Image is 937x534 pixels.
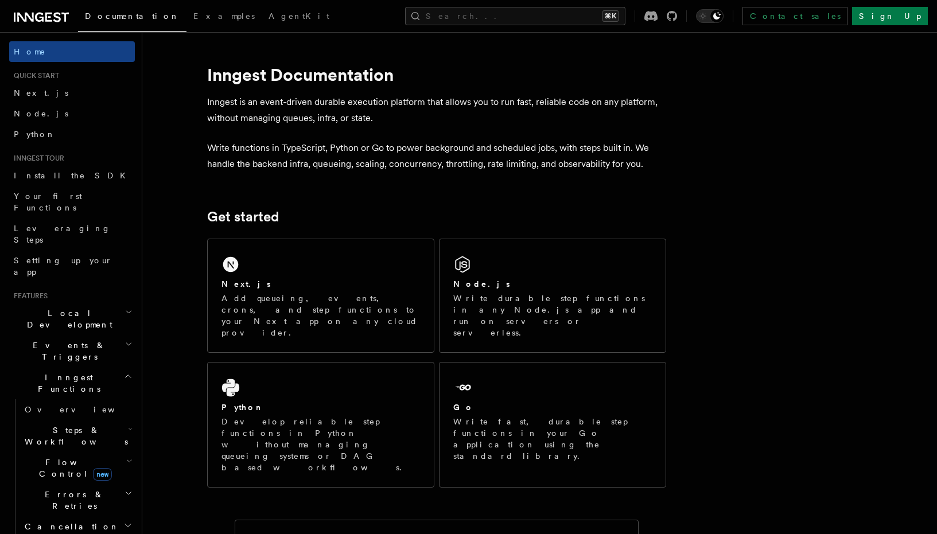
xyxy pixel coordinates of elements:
[14,88,68,98] span: Next.js
[221,416,420,473] p: Develop reliable step functions in Python without managing queueing systems or DAG based workflows.
[93,468,112,481] span: new
[9,372,124,395] span: Inngest Functions
[9,291,48,301] span: Features
[207,239,434,353] a: Next.jsAdd queueing, events, crons, and step functions to your Next app on any cloud provider.
[25,405,143,414] span: Overview
[14,224,111,244] span: Leveraging Steps
[9,186,135,218] a: Your first Functions
[9,41,135,62] a: Home
[742,7,847,25] a: Contact sales
[20,399,135,420] a: Overview
[14,130,56,139] span: Python
[207,140,666,172] p: Write functions in TypeScript, Python or Go to power background and scheduled jobs, with steps bu...
[20,484,135,516] button: Errors & Retries
[9,71,59,80] span: Quick start
[9,154,64,163] span: Inngest tour
[193,11,255,21] span: Examples
[207,64,666,85] h1: Inngest Documentation
[14,171,133,180] span: Install the SDK
[20,489,125,512] span: Errors & Retries
[20,452,135,484] button: Flow Controlnew
[262,3,336,31] a: AgentKit
[9,303,135,335] button: Local Development
[207,362,434,488] a: PythonDevelop reliable step functions in Python without managing queueing systems or DAG based wo...
[269,11,329,21] span: AgentKit
[207,209,279,225] a: Get started
[221,293,420,338] p: Add queueing, events, crons, and step functions to your Next app on any cloud provider.
[405,7,625,25] button: Search...⌘K
[453,293,652,338] p: Write durable step functions in any Node.js app and run on servers or serverless.
[207,94,666,126] p: Inngest is an event-driven durable execution platform that allows you to run fast, reliable code ...
[9,340,125,363] span: Events & Triggers
[453,416,652,462] p: Write fast, durable step functions in your Go application using the standard library.
[453,278,510,290] h2: Node.js
[85,11,180,21] span: Documentation
[852,7,928,25] a: Sign Up
[78,3,186,32] a: Documentation
[186,3,262,31] a: Examples
[14,109,68,118] span: Node.js
[696,9,724,23] button: Toggle dark mode
[602,10,619,22] kbd: ⌘K
[221,278,271,290] h2: Next.js
[9,367,135,399] button: Inngest Functions
[9,103,135,124] a: Node.js
[9,218,135,250] a: Leveraging Steps
[20,521,119,532] span: Cancellation
[439,362,666,488] a: GoWrite fast, durable step functions in your Go application using the standard library.
[20,424,128,447] span: Steps & Workflows
[9,124,135,145] a: Python
[20,420,135,452] button: Steps & Workflows
[20,457,126,480] span: Flow Control
[439,239,666,353] a: Node.jsWrite durable step functions in any Node.js app and run on servers or serverless.
[221,402,264,413] h2: Python
[9,250,135,282] a: Setting up your app
[14,192,82,212] span: Your first Functions
[14,46,46,57] span: Home
[14,256,112,276] span: Setting up your app
[9,307,125,330] span: Local Development
[9,83,135,103] a: Next.js
[9,165,135,186] a: Install the SDK
[9,335,135,367] button: Events & Triggers
[453,402,474,413] h2: Go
